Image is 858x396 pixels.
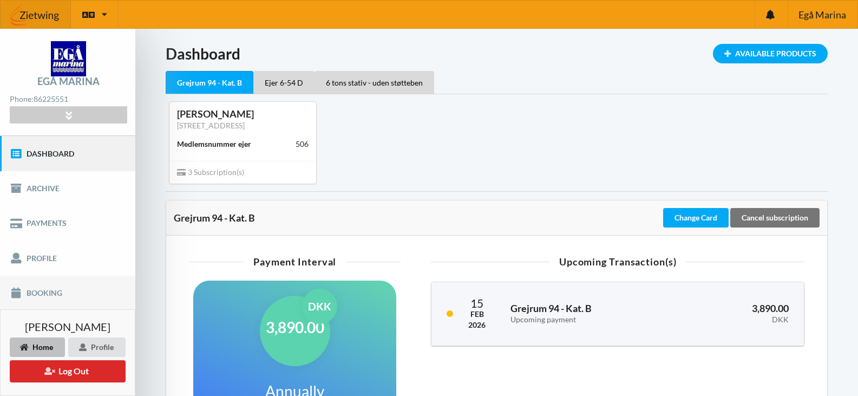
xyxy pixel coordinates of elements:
div: Feb [468,309,486,320]
h1: 3,890.00 [266,317,324,337]
h3: Grejrum 94 - Kat. B [510,302,664,324]
span: 3 Subscription(s) [177,167,244,177]
div: Upcoming Transaction(s) [431,257,804,267]
a: [STREET_ADDRESS] [177,121,245,130]
div: Payment Interval [189,257,401,267]
div: Profile [68,337,126,357]
div: Phone: [10,92,127,107]
div: Home [10,337,65,357]
div: Egå Marina [37,76,100,86]
div: DKK [302,289,337,324]
div: Ejer 6-54 D [253,71,315,94]
span: [PERSON_NAME] [25,321,110,332]
div: Cancel subscription [730,208,820,228]
div: Upcoming payment [510,315,664,324]
div: [PERSON_NAME] [177,108,309,120]
img: logo [51,41,86,76]
div: Grejrum 94 - Kat. B [166,71,253,94]
div: Available Products [713,44,828,63]
h3: 3,890.00 [679,302,789,324]
div: DKK [679,315,789,324]
h1: Dashboard [166,44,828,63]
div: Change Card [663,208,729,228]
div: 6 tons stativ - uden støtteben [315,71,434,94]
div: 506 [296,139,309,150]
span: Egå Marina [798,10,846,20]
div: 2026 [468,320,486,330]
div: 15 [468,297,486,309]
strong: 86225551 [34,94,68,103]
div: Grejrum 94 - Kat. B [174,212,661,223]
button: Log Out [10,360,126,382]
div: Medlemsnummer ejer [177,139,251,150]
